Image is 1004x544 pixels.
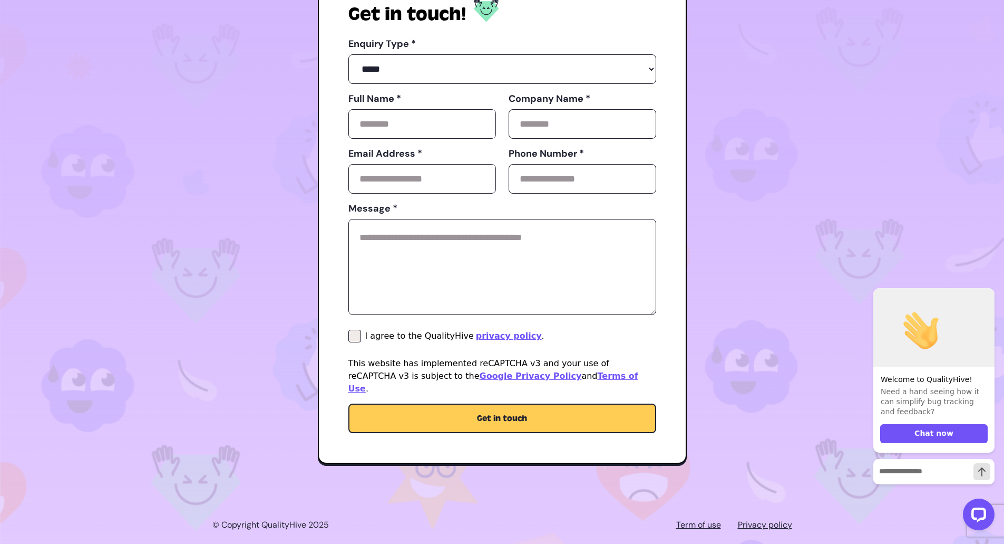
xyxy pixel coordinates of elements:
label: Phone Number * [509,145,656,162]
a: privacy policy [476,330,542,342]
label: Enquiry Type * [348,35,656,52]
div: I agree to the QualityHive . [365,330,544,342]
button: Get in touch [348,404,656,433]
input: company_name [509,109,656,139]
a: Privacy policy [738,519,792,531]
a: Terms of Use [348,371,638,394]
label: Message * [348,200,656,217]
input: full_name [348,109,496,139]
input: phone_number [509,164,656,194]
h1: Get in touch! [348,4,466,25]
a: Google Privacy Policy [480,371,582,381]
p: This website has implemented reCAPTCHA v3 and your use of reCAPTCHA v3 is subject to the and . [348,357,656,395]
label: Email Address * [348,145,496,162]
label: Company Name * [509,90,656,107]
p: © Copyright QualityHive 2025 [212,519,329,531]
label: Full Name * [348,90,496,107]
input: email_address [348,164,496,194]
a: Term of use [676,519,721,531]
iframe: LiveChat chat widget [865,269,999,539]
